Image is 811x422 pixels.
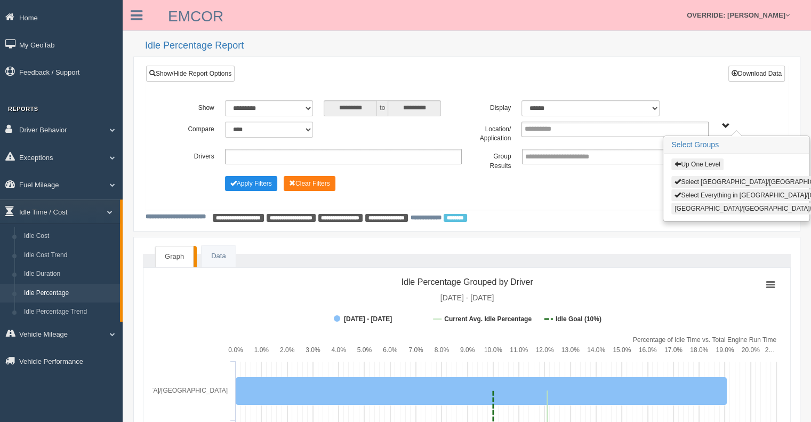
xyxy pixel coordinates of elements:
[228,346,243,354] text: 0.0%
[19,302,120,322] a: Idle Percentage Trend
[690,346,708,354] text: 18.0%
[444,315,532,323] tspan: Current Avg. Idle Percentage
[435,346,449,354] text: 8.0%
[19,227,120,246] a: Idle Cost
[401,277,533,286] tspan: Idle Percentage Grouped by Driver
[765,346,775,354] tspan: 2…
[664,137,809,154] h3: Select Groups
[280,346,295,354] text: 2.0%
[467,122,517,144] label: Location/ Application
[535,346,553,354] text: 12.0%
[440,293,494,302] tspan: [DATE] - [DATE]
[408,346,423,354] text: 7.0%
[155,246,194,267] a: Graph
[344,315,392,323] tspan: [DATE] - [DATE]
[331,346,346,354] text: 4.0%
[561,346,580,354] text: 13.0%
[19,246,120,265] a: Idle Cost Trend
[671,158,723,170] button: Up One Level
[742,346,760,354] text: 20.0%
[168,8,223,25] a: EMCOR
[633,337,777,344] tspan: Percentage of Idle Time vs. Total Engine Run Time
[664,346,682,354] text: 17.0%
[484,346,502,354] text: 10.0%
[306,346,320,354] text: 3.0%
[728,66,785,82] button: Download Data
[170,100,220,113] label: Show
[146,66,235,82] a: Show/Hide Report Options
[587,346,605,354] text: 14.0%
[170,122,220,134] label: Compare
[716,346,734,354] text: 19.0%
[510,346,528,354] text: 11.0%
[19,284,120,303] a: Idle Percentage
[460,346,475,354] text: 9.0%
[377,100,388,116] span: to
[357,346,372,354] text: 5.0%
[467,149,517,171] label: Group Results
[383,346,398,354] text: 6.0%
[639,346,657,354] text: 16.0%
[556,315,601,323] tspan: Idle Goal (10%)
[467,100,517,113] label: Display
[170,149,220,162] label: Drivers
[254,346,269,354] text: 1.0%
[145,41,800,51] h2: Idle Percentage Report
[613,346,631,354] text: 15.0%
[19,265,120,284] a: Idle Duration
[225,176,277,191] button: Change Filter Options
[202,245,235,267] a: Data
[284,176,335,191] button: Change Filter Options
